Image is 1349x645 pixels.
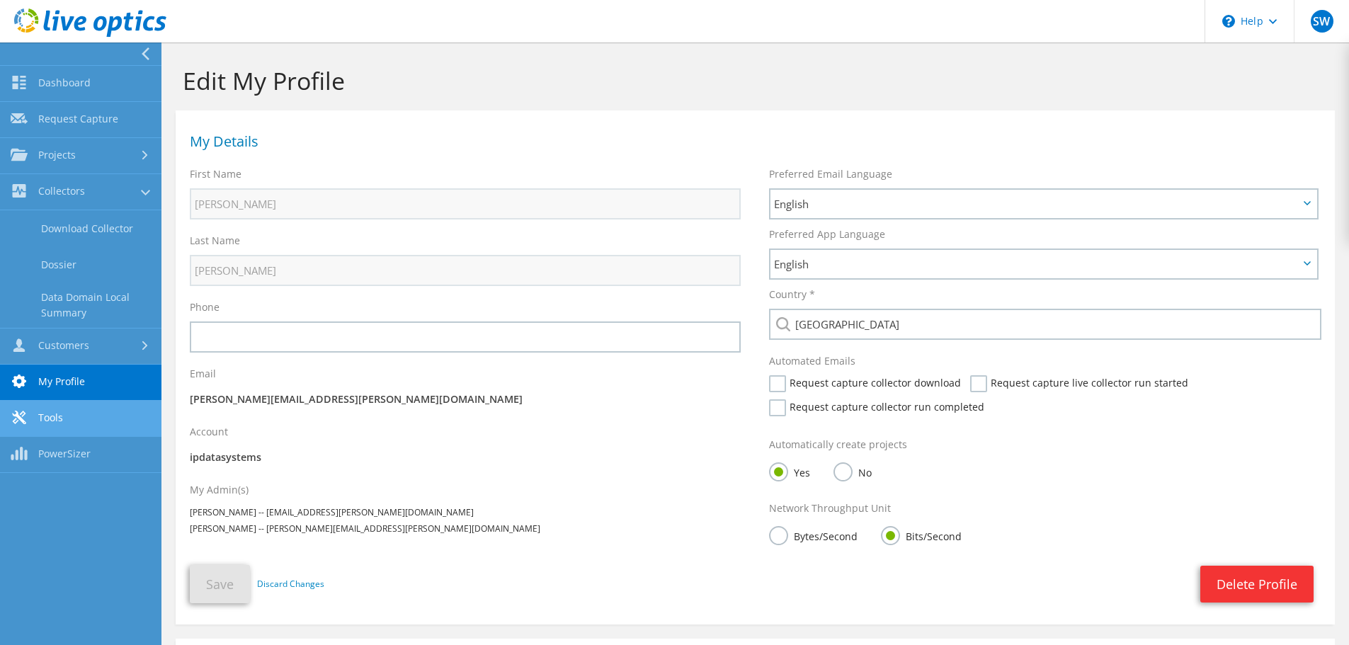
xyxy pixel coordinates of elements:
[183,66,1321,96] h1: Edit My Profile
[190,450,741,465] p: ipdatasystems
[774,195,1299,212] span: English
[190,483,249,497] label: My Admin(s)
[1311,10,1333,33] span: SW
[190,565,250,603] button: Save
[769,462,810,480] label: Yes
[1222,15,1235,28] svg: \n
[190,392,741,407] p: [PERSON_NAME][EMAIL_ADDRESS][PERSON_NAME][DOMAIN_NAME]
[1200,566,1314,603] a: Delete Profile
[769,526,858,544] label: Bytes/Second
[769,399,984,416] label: Request capture collector run completed
[257,576,324,592] a: Discard Changes
[190,167,241,181] label: First Name
[769,354,855,368] label: Automated Emails
[190,425,228,439] label: Account
[190,367,216,381] label: Email
[769,167,892,181] label: Preferred Email Language
[769,501,891,515] label: Network Throughput Unit
[190,300,220,314] label: Phone
[769,375,961,392] label: Request capture collector download
[774,256,1299,273] span: English
[190,506,474,518] span: [PERSON_NAME] -- [EMAIL_ADDRESS][PERSON_NAME][DOMAIN_NAME]
[833,462,872,480] label: No
[769,227,885,241] label: Preferred App Language
[190,135,1314,149] h1: My Details
[769,287,815,302] label: Country *
[970,375,1188,392] label: Request capture live collector run started
[190,523,540,535] span: [PERSON_NAME] -- [PERSON_NAME][EMAIL_ADDRESS][PERSON_NAME][DOMAIN_NAME]
[190,234,240,248] label: Last Name
[881,526,962,544] label: Bits/Second
[769,438,907,452] label: Automatically create projects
